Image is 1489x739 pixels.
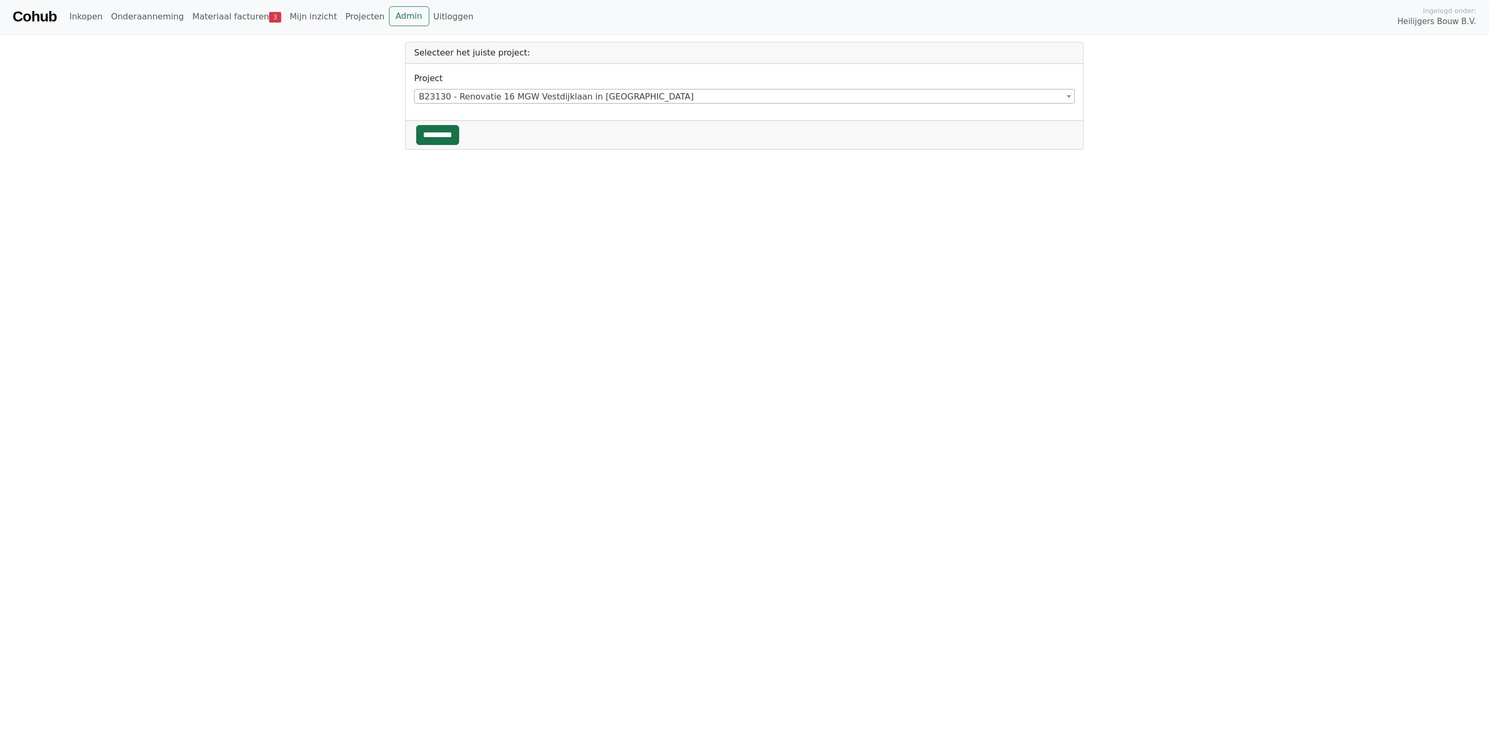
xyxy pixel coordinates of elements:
[13,4,57,29] a: Cohub
[285,6,341,27] a: Mijn inzicht
[188,6,285,27] a: Materiaal facturen3
[389,6,429,26] a: Admin
[107,6,188,27] a: Onderaanneming
[415,89,1074,104] span: B23130 - Renovatie 16 MGW Vestdijklaan in Zeist
[341,6,389,27] a: Projecten
[429,6,478,27] a: Uitloggen
[1397,16,1476,28] span: Heilijgers Bouw B.V.
[1423,6,1476,16] span: Ingelogd onder:
[414,89,1075,104] span: B23130 - Renovatie 16 MGW Vestdijklaan in Zeist
[65,6,106,27] a: Inkopen
[406,42,1083,64] div: Selecteer het juiste project:
[414,72,443,85] label: Project
[269,12,281,23] span: 3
